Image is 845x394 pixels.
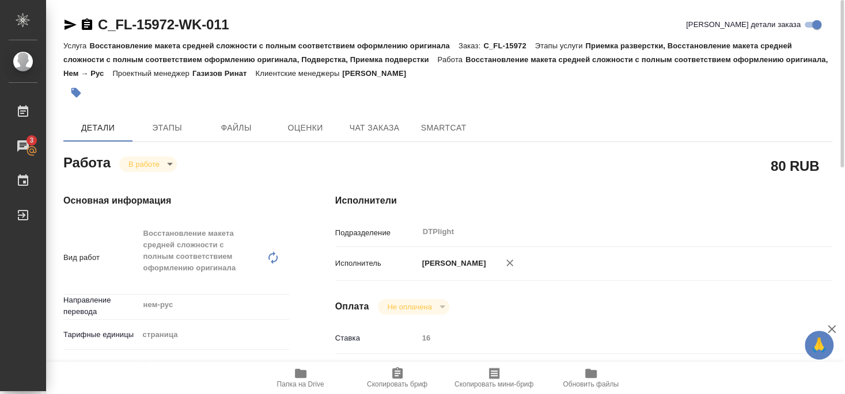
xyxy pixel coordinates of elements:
[563,380,619,388] span: Обновить файлы
[112,69,192,78] p: Проектный менеджер
[335,258,418,269] p: Исполнитель
[335,300,369,313] h4: Оплата
[335,227,418,239] p: Подразделение
[80,18,94,32] button: Скопировать ссылку
[22,135,40,146] span: 3
[98,17,229,32] a: C_FL-15972-WK-011
[63,41,89,50] p: Услуга
[497,250,522,276] button: Удалить исполнителя
[63,359,139,370] p: Кол-во единиц
[805,331,833,359] button: 🙏
[446,362,543,394] button: Скопировать мини-бриф
[63,252,139,263] p: Вид работ
[335,194,832,208] h4: Исполнители
[418,358,791,378] div: RUB
[483,41,535,50] p: C_FL-15972
[416,121,471,135] span: SmartCat
[378,299,449,315] div: В работе
[335,332,418,344] p: Ставка
[278,121,333,135] span: Оценки
[252,362,349,394] button: Папка на Drive
[63,80,89,105] button: Добавить тэг
[459,41,483,50] p: Заказ:
[63,329,139,341] p: Тарифные единицы
[418,330,791,346] input: Пустое поле
[139,121,195,135] span: Этапы
[349,362,446,394] button: Скопировать бриф
[209,121,264,135] span: Файлы
[63,194,289,208] h4: Основная информация
[342,69,415,78] p: [PERSON_NAME]
[347,121,402,135] span: Чат заказа
[771,156,819,175] h2: 80 RUB
[89,41,458,50] p: Восстановление макета средней сложности с полным соответствием оформлению оригинала
[277,380,324,388] span: Папка на Drive
[686,19,801,30] span: [PERSON_NAME] детали заказа
[192,69,256,78] p: Газизов Ринат
[119,156,177,172] div: В работе
[384,302,435,312] button: Не оплачена
[418,258,486,269] p: [PERSON_NAME]
[255,69,342,78] p: Клиентские менеджеры
[367,380,427,388] span: Скопировать бриф
[535,41,586,50] p: Этапы услуги
[63,18,77,32] button: Скопировать ссылку для ЯМессенджера
[437,55,465,64] p: Работа
[125,159,163,169] button: В работе
[139,325,289,345] div: страница
[63,151,111,172] h2: Работа
[139,356,289,373] input: ✎ Введи что-нибудь
[3,132,43,160] a: 3
[809,333,829,357] span: 🙏
[70,121,126,135] span: Детали
[63,294,139,318] p: Направление перевода
[543,362,639,394] button: Обновить файлы
[454,380,533,388] span: Скопировать мини-бриф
